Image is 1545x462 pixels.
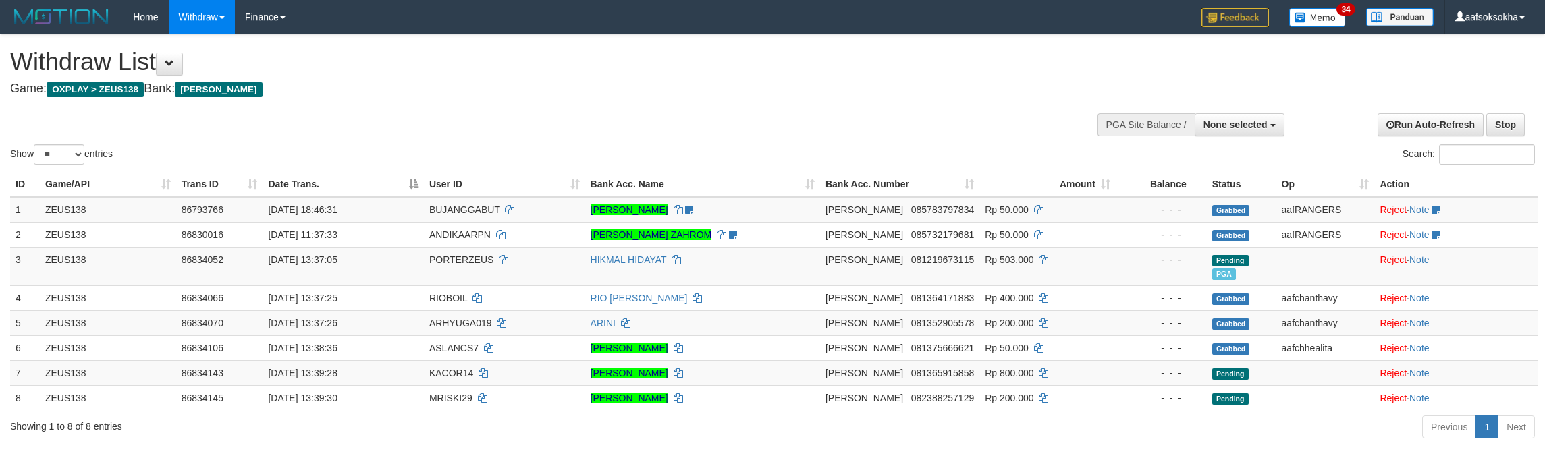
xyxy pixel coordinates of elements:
[1374,222,1538,247] td: ·
[1212,255,1249,266] span: Pending
[911,318,974,328] span: Copy 081352905578 to clipboard
[268,368,337,378] span: [DATE] 13:39:28
[1374,172,1538,197] th: Action
[182,293,223,304] span: 86834066
[911,368,974,378] span: Copy 081365915858 to clipboard
[1498,415,1535,438] a: Next
[182,318,223,328] span: 86834070
[263,172,423,197] th: Date Trans.: activate to sort column descending
[1289,8,1346,27] img: Button%20Memo.svg
[1276,310,1375,335] td: aafchanthavy
[1212,393,1249,405] span: Pending
[1212,318,1250,330] span: Grabbed
[1121,391,1201,405] div: - - -
[1439,144,1535,165] input: Search:
[591,204,668,215] a: [PERSON_NAME]
[985,204,1029,215] span: Rp 50.000
[985,293,1033,304] span: Rp 400.000
[182,343,223,353] span: 86834106
[268,293,337,304] span: [DATE] 13:37:25
[911,393,974,403] span: Copy 082388257129 to clipboard
[10,310,40,335] td: 5
[985,318,1033,328] span: Rp 200.000
[1374,285,1538,310] td: ·
[10,82,1017,96] h4: Game: Bank:
[175,82,262,97] span: [PERSON_NAME]
[429,254,493,265] span: PORTERZEUS
[1366,8,1434,26] img: panduan.png
[40,197,176,223] td: ZEUS138
[1380,393,1407,403] a: Reject
[1378,113,1484,136] a: Run Auto-Refresh
[10,385,40,410] td: 8
[1409,254,1430,265] a: Note
[10,247,40,285] td: 3
[34,144,84,165] select: Showentries
[1097,113,1195,136] div: PGA Site Balance /
[40,222,176,247] td: ZEUS138
[1276,285,1375,310] td: aafchanthavy
[40,172,176,197] th: Game/API: activate to sort column ascending
[10,222,40,247] td: 2
[1380,293,1407,304] a: Reject
[985,254,1033,265] span: Rp 503.000
[1212,230,1250,241] span: Grabbed
[10,144,113,165] label: Show entries
[424,172,585,197] th: User ID: activate to sort column ascending
[1409,229,1430,240] a: Note
[40,335,176,360] td: ZEUS138
[1374,335,1538,360] td: ·
[10,49,1017,76] h1: Withdraw List
[1121,203,1201,216] div: - - -
[1380,204,1407,215] a: Reject
[1195,113,1284,136] button: None selected
[1380,254,1407,265] a: Reject
[1374,360,1538,385] td: ·
[1212,268,1236,280] span: Marked by aafRornrotha
[10,360,40,385] td: 7
[268,229,337,240] span: [DATE] 11:37:33
[1374,247,1538,285] td: ·
[1409,343,1430,353] a: Note
[591,368,668,378] a: [PERSON_NAME]
[40,385,176,410] td: ZEUS138
[985,229,1029,240] span: Rp 50.000
[429,343,479,353] span: ASLANCS7
[1276,172,1375,197] th: Op: activate to sort column ascending
[591,254,667,265] a: HIKMAL HIDAYAT
[985,343,1029,353] span: Rp 50.000
[1374,385,1538,410] td: ·
[10,172,40,197] th: ID
[182,204,223,215] span: 86793766
[1121,366,1201,380] div: - - -
[911,229,974,240] span: Copy 085732179681 to clipboard
[1380,343,1407,353] a: Reject
[825,229,903,240] span: [PERSON_NAME]
[40,310,176,335] td: ZEUS138
[1336,3,1355,16] span: 34
[1475,415,1498,438] a: 1
[591,293,688,304] a: RIO [PERSON_NAME]
[1409,293,1430,304] a: Note
[1121,316,1201,330] div: - - -
[182,393,223,403] span: 86834145
[10,414,634,433] div: Showing 1 to 8 of 8 entries
[1403,144,1535,165] label: Search:
[911,293,974,304] span: Copy 081364171883 to clipboard
[429,229,491,240] span: ANDIKAARPN
[825,318,903,328] span: [PERSON_NAME]
[1380,229,1407,240] a: Reject
[1212,368,1249,380] span: Pending
[429,393,472,403] span: MRISKI29
[40,285,176,310] td: ZEUS138
[1380,318,1407,328] a: Reject
[911,204,974,215] span: Copy 085783797834 to clipboard
[985,368,1033,378] span: Rp 800.000
[1212,205,1250,216] span: Grabbed
[825,204,903,215] span: [PERSON_NAME]
[1276,222,1375,247] td: aafRANGERS
[429,293,467,304] span: RIOBOIL
[591,229,712,240] a: [PERSON_NAME] ZAHROM
[176,172,263,197] th: Trans ID: activate to sort column ascending
[585,172,820,197] th: Bank Acc. Name: activate to sort column ascending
